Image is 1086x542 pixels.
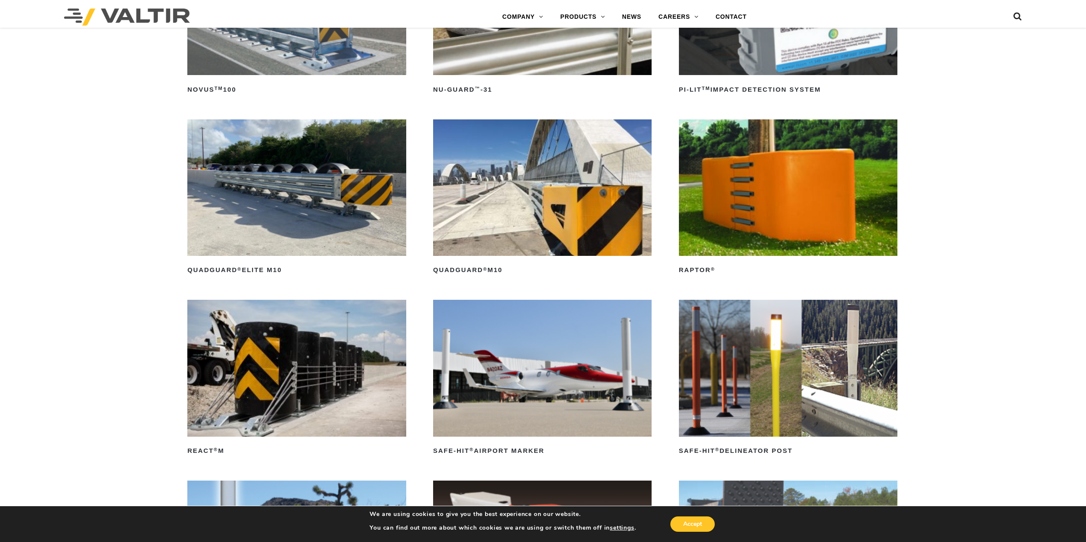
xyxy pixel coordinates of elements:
[483,267,487,272] sup: ®
[679,119,897,277] a: RAPTOR®
[702,86,710,91] sup: TM
[215,86,223,91] sup: TM
[679,83,897,96] h2: PI-LIT Impact Detection System
[187,444,406,458] h2: REACT M
[214,447,218,452] sup: ®
[610,524,634,532] button: settings
[670,516,715,532] button: Accept
[433,300,652,458] a: Safe-Hit®Airport Marker
[711,267,715,272] sup: ®
[679,300,897,458] a: Safe-Hit®Delineator Post
[552,9,614,26] a: PRODUCTS
[469,447,474,452] sup: ®
[433,119,652,277] a: QuadGuard®M10
[679,264,897,277] h2: RAPTOR
[187,300,406,458] a: REACT®M
[715,447,719,452] sup: ®
[237,267,242,272] sup: ®
[64,9,190,26] img: Valtir
[650,9,707,26] a: CAREERS
[370,510,636,518] p: We are using cookies to give you the best experience on our website.
[433,444,652,458] h2: Safe-Hit Airport Marker
[187,83,406,96] h2: NOVUS 100
[370,524,636,532] p: You can find out more about which cookies we are using or switch them off in .
[475,86,480,91] sup: ™
[187,264,406,277] h2: QuadGuard Elite M10
[433,83,652,96] h2: NU-GUARD -31
[433,264,652,277] h2: QuadGuard M10
[187,119,406,277] a: QuadGuard®Elite M10
[707,9,755,26] a: CONTACT
[614,9,650,26] a: NEWS
[494,9,552,26] a: COMPANY
[679,444,897,458] h2: Safe-Hit Delineator Post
